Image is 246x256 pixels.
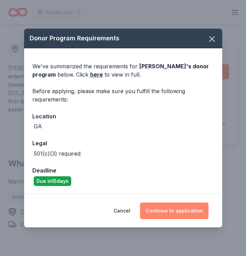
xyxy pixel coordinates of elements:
div: 501(c)(3) required [34,149,81,158]
div: Due in 15 days [34,176,71,186]
div: Before applying, please make sure you fulfill the following requirements: [32,87,214,104]
div: Legal [32,139,214,148]
button: Cancel [114,203,130,219]
div: We've summarized the requirements for below. Click to view in full. [32,62,214,79]
button: Continue to application [140,203,208,219]
div: Location [32,112,214,121]
a: here [90,70,103,79]
div: Donor Program Requirements [24,29,222,48]
div: Deadline [32,166,214,175]
div: GA [34,122,42,130]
